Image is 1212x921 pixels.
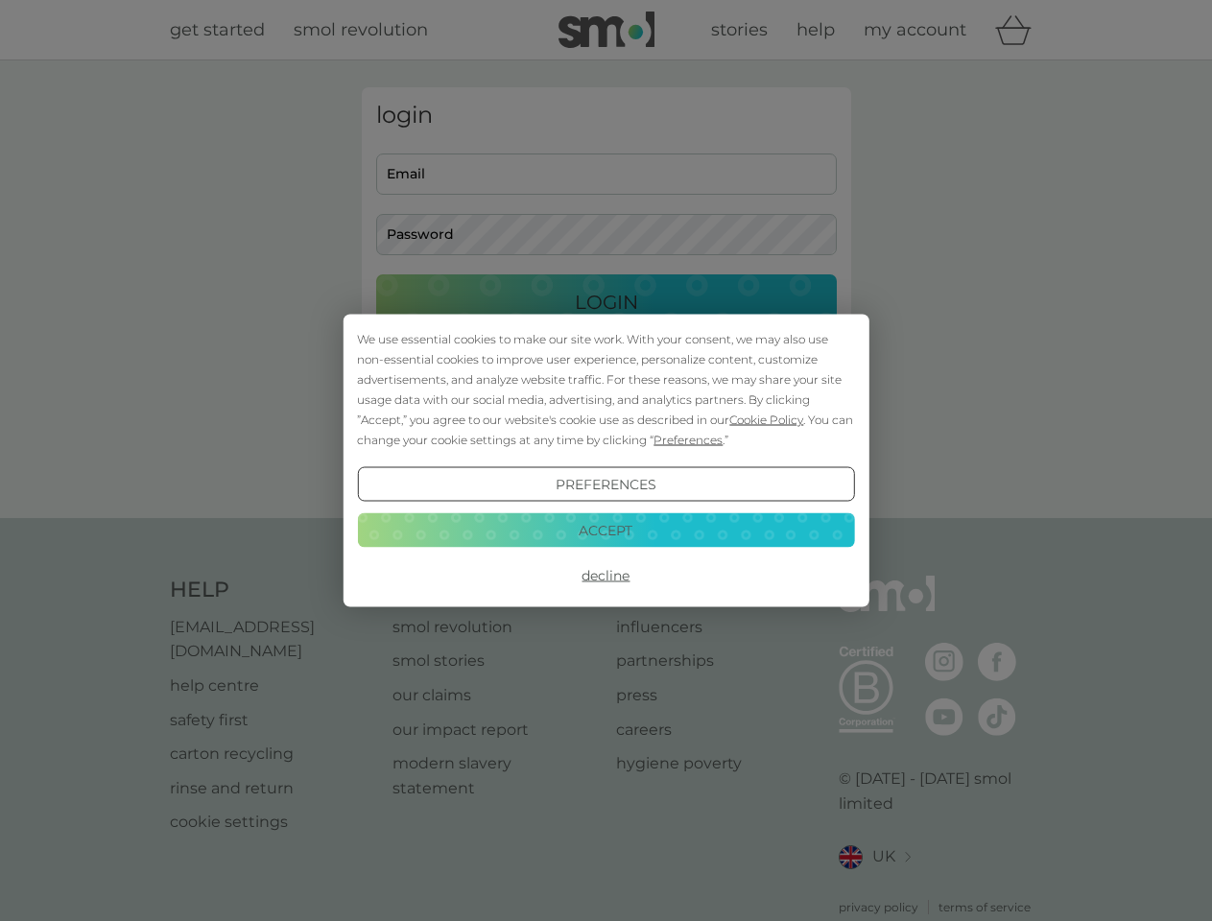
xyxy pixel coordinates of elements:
[357,512,854,547] button: Accept
[729,413,803,427] span: Cookie Policy
[343,315,868,607] div: Cookie Consent Prompt
[357,467,854,502] button: Preferences
[357,329,854,450] div: We use essential cookies to make our site work. With your consent, we may also use non-essential ...
[654,433,723,447] span: Preferences
[357,558,854,593] button: Decline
